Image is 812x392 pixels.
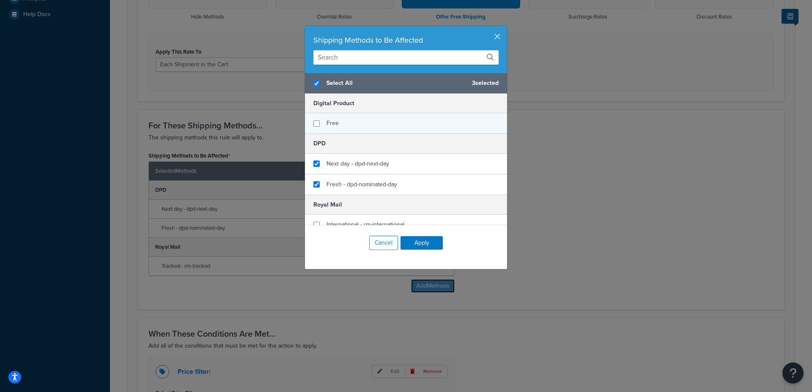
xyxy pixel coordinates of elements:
h5: Royal Mail [305,195,507,215]
span: International - rm-international [326,220,404,229]
h5: DPD [305,133,507,153]
span: Next day - dpd-next-day [326,159,389,168]
button: Apply [401,236,443,250]
span: Free [326,119,339,128]
div: 3 selected [305,73,507,94]
h5: Digital Product [305,94,507,113]
span: Fresh - dpd-nominated-day [326,180,397,189]
span: Select All [326,77,465,89]
input: Search [313,50,499,65]
div: Shipping Methods to Be Affected [313,34,499,46]
button: Cancel [369,236,398,250]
